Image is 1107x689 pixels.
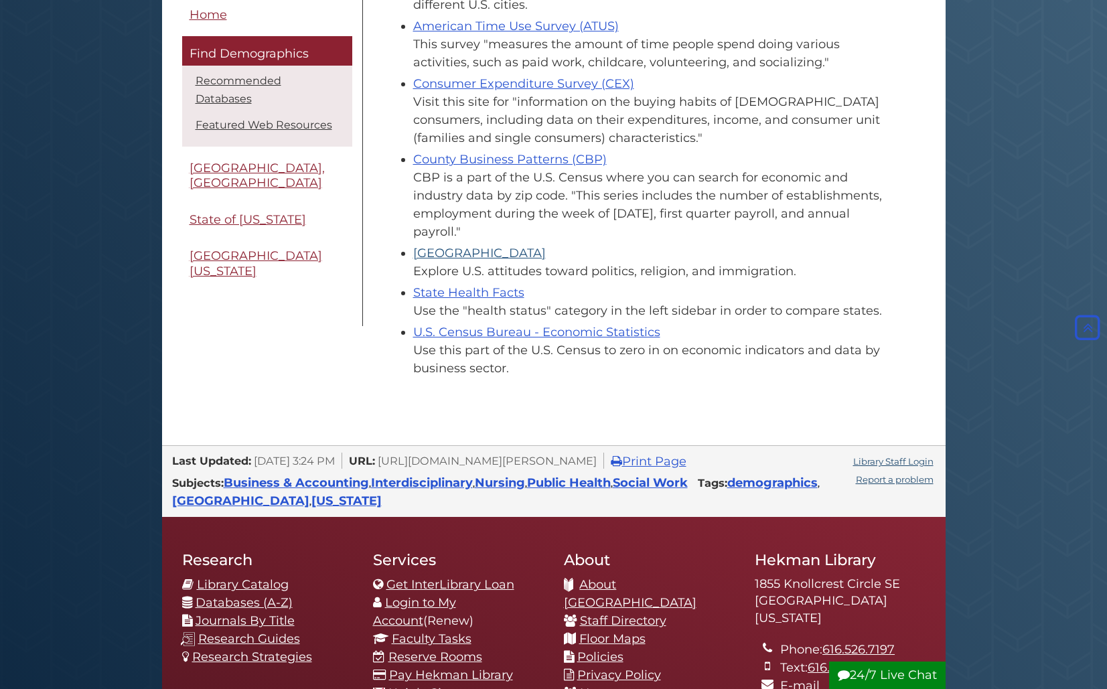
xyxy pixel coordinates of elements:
h2: About [564,550,735,569]
h2: Research [182,550,353,569]
i: Print Page [611,455,622,467]
span: Find Demographics [190,47,309,62]
a: [US_STATE] [311,493,382,508]
a: [GEOGRAPHIC_DATA] [413,246,546,260]
a: [GEOGRAPHIC_DATA][US_STATE] [182,242,352,287]
a: Interdisciplinary [371,475,473,490]
a: About [GEOGRAPHIC_DATA] [564,577,696,610]
a: [GEOGRAPHIC_DATA] [172,493,309,508]
h2: Hekman Library [755,550,926,569]
address: 1855 Knollcrest Circle SE [GEOGRAPHIC_DATA][US_STATE] [755,576,926,627]
a: Research Strategies [192,649,312,664]
span: [GEOGRAPHIC_DATA], [GEOGRAPHIC_DATA] [190,161,325,191]
span: [DATE] 3:24 PM [254,454,335,467]
div: Explore U.S. attitudes toward politics, religion, and immigration. [413,262,899,281]
a: County Business Patterns (CBP) [413,152,607,167]
a: State of [US_STATE] [182,205,352,235]
span: [URL][DOMAIN_NAME][PERSON_NAME] [378,454,597,467]
a: Report a problem [856,474,934,485]
a: Reserve Rooms [388,649,482,664]
a: U.S. Census Bureau - Economic Statistics [413,325,660,339]
a: Featured Web Resources [196,119,332,131]
div: Use the "health status" category in the left sidebar in order to compare states. [413,302,899,320]
li: Phone: [780,641,925,659]
span: Last Updated: [172,454,251,467]
a: Social Work [613,475,688,490]
span: Tags: [698,476,727,489]
a: Library Staff Login [853,456,934,467]
a: Get InterLibrary Loan [386,577,514,592]
li: (Renew) [373,594,544,630]
a: 616.537.2364 [808,660,881,675]
a: Public Health [527,475,611,490]
a: Research Guides [198,631,300,646]
div: Use this part of the U.S. Census to zero in on economic indicators and data by business sector. [413,341,899,378]
a: Policies [577,649,623,664]
a: Floor Maps [579,631,646,646]
span: State of [US_STATE] [190,212,306,227]
a: [GEOGRAPHIC_DATA], [GEOGRAPHIC_DATA] [182,153,352,198]
a: Nursing [475,475,525,490]
span: , , , , [224,479,688,489]
a: demographics [727,475,818,490]
a: 616.526.7197 [822,642,895,657]
h2: Services [373,550,544,569]
span: URL: [349,454,375,467]
a: Journals By Title [196,613,295,628]
a: Databases (A-Z) [196,595,293,610]
div: CBP is a part of the U.S. Census where you can search for economic and industry data by zip code.... [413,169,899,241]
a: Library Catalog [197,577,289,592]
a: Recommended Databases [196,74,281,105]
a: Pay Hekman Library [389,668,513,682]
a: Print Page [611,454,686,469]
a: Faculty Tasks [392,631,471,646]
a: Find Demographics [182,37,352,66]
li: Text: [780,659,925,677]
span: [GEOGRAPHIC_DATA][US_STATE] [190,249,322,279]
a: Business & Accounting [224,475,369,490]
span: , , [172,479,820,507]
a: Privacy Policy [577,668,661,682]
a: Login to My Account [373,595,456,628]
a: American Time Use Survey (ATUS) [413,19,619,33]
div: Visit this site for "information on the buying habits of [DEMOGRAPHIC_DATA] consumers, including ... [413,93,899,147]
a: Consumer Expenditure Survey (CEX) [413,76,634,91]
button: 24/7 Live Chat [829,662,946,689]
span: Subjects: [172,476,224,489]
a: Back to Top [1072,320,1104,335]
div: This survey "measures the amount of time people spend doing various activities, such as paid work... [413,35,899,72]
span: Home [190,7,227,22]
img: research-guides-icon-white_37x37.png [181,632,195,646]
a: Staff Directory [580,613,666,628]
a: State Health Facts [413,285,524,300]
